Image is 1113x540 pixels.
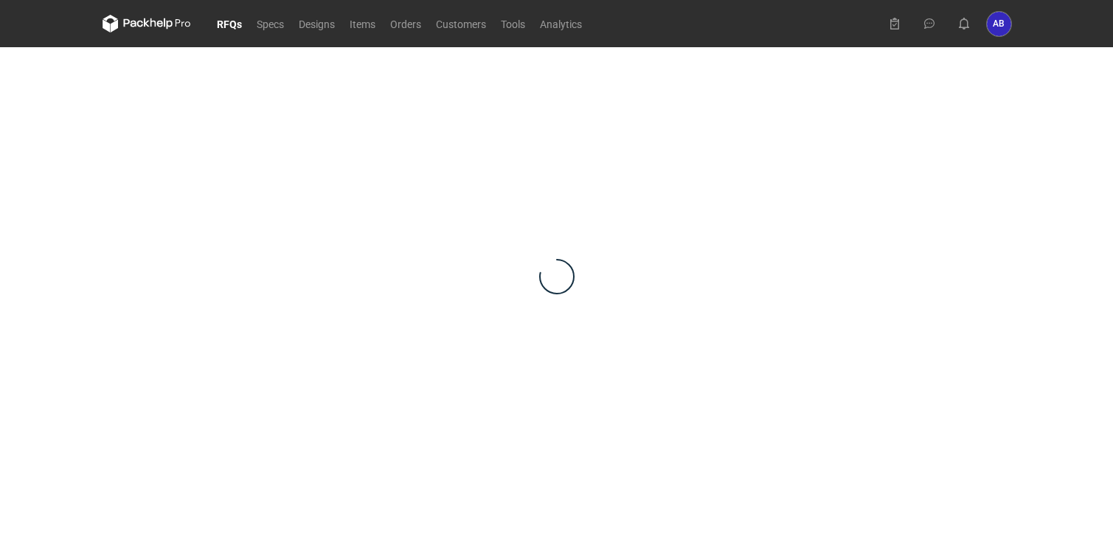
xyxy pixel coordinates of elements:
a: Items [342,15,383,32]
a: Tools [493,15,533,32]
svg: Packhelp Pro [103,15,191,32]
a: Designs [291,15,342,32]
button: AB [987,12,1011,36]
div: Agnieszka Biniarz [987,12,1011,36]
a: Customers [429,15,493,32]
a: RFQs [209,15,249,32]
a: Orders [383,15,429,32]
a: Specs [249,15,291,32]
a: Analytics [533,15,589,32]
